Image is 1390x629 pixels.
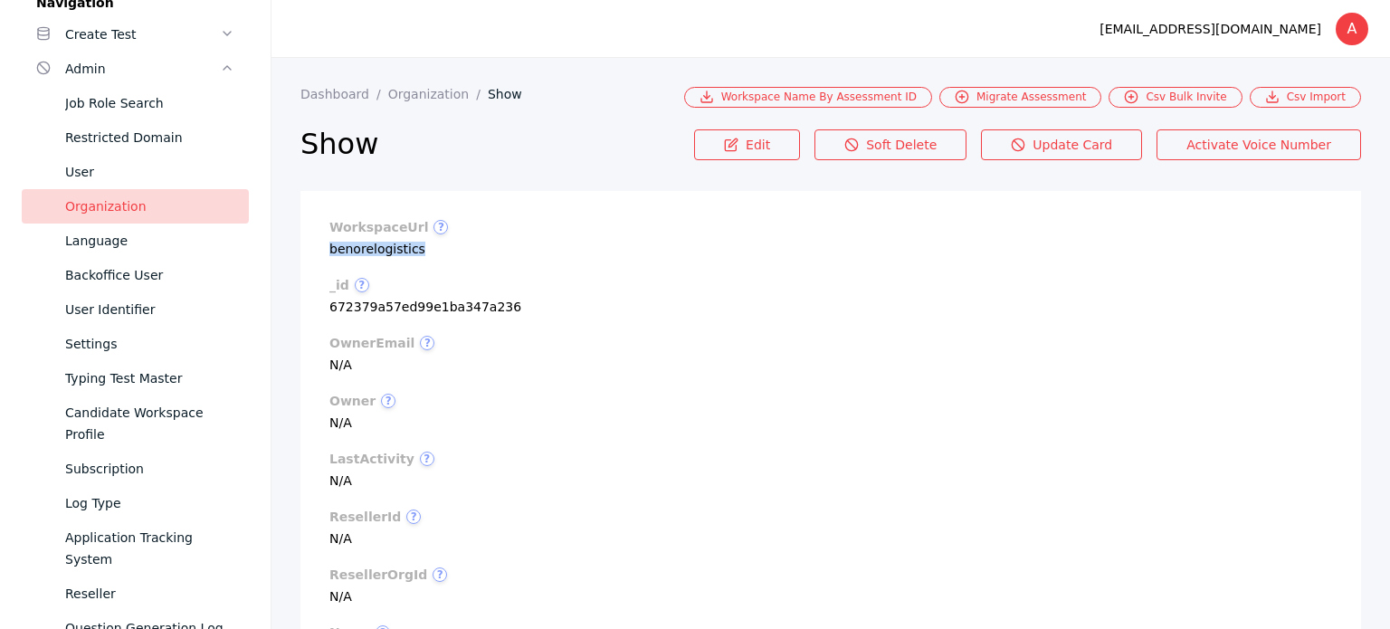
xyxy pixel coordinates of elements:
[22,189,249,224] a: Organization
[22,120,249,155] a: Restricted Domain
[329,336,1332,350] label: ownerEmail
[22,520,249,577] a: Application Tracking System
[22,327,249,361] a: Settings
[22,224,249,258] a: Language
[65,92,234,114] div: Job Role Search
[329,394,1332,430] section: N/A
[329,452,1332,488] section: N/A
[981,129,1142,160] a: Update Card
[488,87,537,101] a: Show
[65,583,234,605] div: Reseller
[300,87,388,101] a: Dashboard
[22,258,249,292] a: Backoffice User
[22,86,249,120] a: Job Role Search
[65,458,234,480] div: Subscription
[65,367,234,389] div: Typing Test Master
[329,394,1332,408] label: owner
[329,220,1332,256] section: benorelogistics
[65,230,234,252] div: Language
[329,336,1332,372] section: N/A
[406,510,421,524] span: ?
[329,510,1332,546] section: N/A
[329,567,1332,604] section: N/A
[22,396,249,452] a: Candidate Workspace Profile
[22,292,249,327] a: User Identifier
[65,527,234,570] div: Application Tracking System
[22,452,249,486] a: Subscription
[300,126,694,162] h2: Show
[355,278,369,292] span: ?
[381,394,395,408] span: ?
[329,452,1332,466] label: lastActivity
[329,220,1332,234] label: workspaceUrl
[65,333,234,355] div: Settings
[420,452,434,466] span: ?
[329,278,1332,292] label: _id
[22,155,249,189] a: User
[1250,87,1361,108] a: Csv Import
[329,278,1332,314] section: 672379a57ed99e1ba347a236
[65,492,234,514] div: Log Type
[420,336,434,350] span: ?
[814,129,966,160] a: Soft Delete
[1109,87,1242,108] a: Csv Bulk Invite
[939,87,1101,108] a: Migrate Assessment
[65,402,234,445] div: Candidate Workspace Profile
[694,129,800,160] a: Edit
[388,87,488,101] a: Organization
[65,195,234,217] div: Organization
[329,510,1332,524] label: resellerId
[65,161,234,183] div: User
[1100,18,1321,40] div: [EMAIL_ADDRESS][DOMAIN_NAME]
[22,577,249,611] a: Reseller
[65,127,234,148] div: Restricted Domain
[329,567,1332,582] label: resellerOrgId
[1157,129,1361,160] a: Activate Voice Number
[65,24,220,45] div: Create Test
[22,361,249,396] a: Typing Test Master
[433,567,447,582] span: ?
[433,220,448,234] span: ?
[65,299,234,320] div: User Identifier
[65,58,220,80] div: Admin
[22,486,249,520] a: Log Type
[1336,13,1368,45] div: A
[65,264,234,286] div: Backoffice User
[684,87,932,108] a: Workspace Name By Assessment ID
